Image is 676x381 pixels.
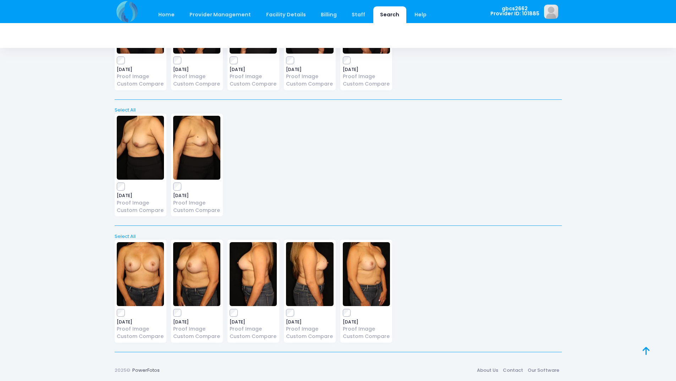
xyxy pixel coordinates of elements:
[345,6,372,23] a: Staff
[259,6,313,23] a: Facility Details
[173,199,220,207] a: Proof Image
[117,73,164,80] a: Proof Image
[117,194,164,198] span: [DATE]
[152,6,182,23] a: Home
[117,116,164,180] img: image
[173,67,220,72] span: [DATE]
[117,207,164,214] a: Custom Compare
[286,73,333,80] a: Proof Image
[173,80,220,88] a: Custom Compare
[501,364,526,376] a: Contact
[173,333,220,340] a: Custom Compare
[490,6,539,16] span: gbcs2662 Provider ID: 101885
[230,333,277,340] a: Custom Compare
[286,325,333,333] a: Proof Image
[343,242,390,306] img: image
[230,325,277,333] a: Proof Image
[526,364,562,376] a: Our Software
[230,80,277,88] a: Custom Compare
[230,242,277,306] img: image
[173,325,220,333] a: Proof Image
[286,67,333,72] span: [DATE]
[173,194,220,198] span: [DATE]
[173,116,220,180] img: image
[343,67,390,72] span: [DATE]
[286,333,333,340] a: Custom Compare
[286,242,333,306] img: image
[230,73,277,80] a: Proof Image
[117,333,164,340] a: Custom Compare
[117,199,164,207] a: Proof Image
[343,325,390,333] a: Proof Image
[286,320,333,324] span: [DATE]
[173,73,220,80] a: Proof Image
[230,320,277,324] span: [DATE]
[475,364,501,376] a: About Us
[343,80,390,88] a: Custom Compare
[117,242,164,306] img: image
[112,107,564,114] a: Select All
[112,233,564,240] a: Select All
[173,207,220,214] a: Custom Compare
[343,320,390,324] span: [DATE]
[117,325,164,333] a: Proof Image
[230,67,277,72] span: [DATE]
[117,67,164,72] span: [DATE]
[183,6,258,23] a: Provider Management
[117,80,164,88] a: Custom Compare
[173,242,220,306] img: image
[132,367,160,374] a: PowerFotos
[115,367,130,374] span: 2025©
[373,6,406,23] a: Search
[314,6,344,23] a: Billing
[173,320,220,324] span: [DATE]
[407,6,433,23] a: Help
[544,5,558,19] img: image
[343,333,390,340] a: Custom Compare
[117,320,164,324] span: [DATE]
[286,80,333,88] a: Custom Compare
[343,73,390,80] a: Proof Image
